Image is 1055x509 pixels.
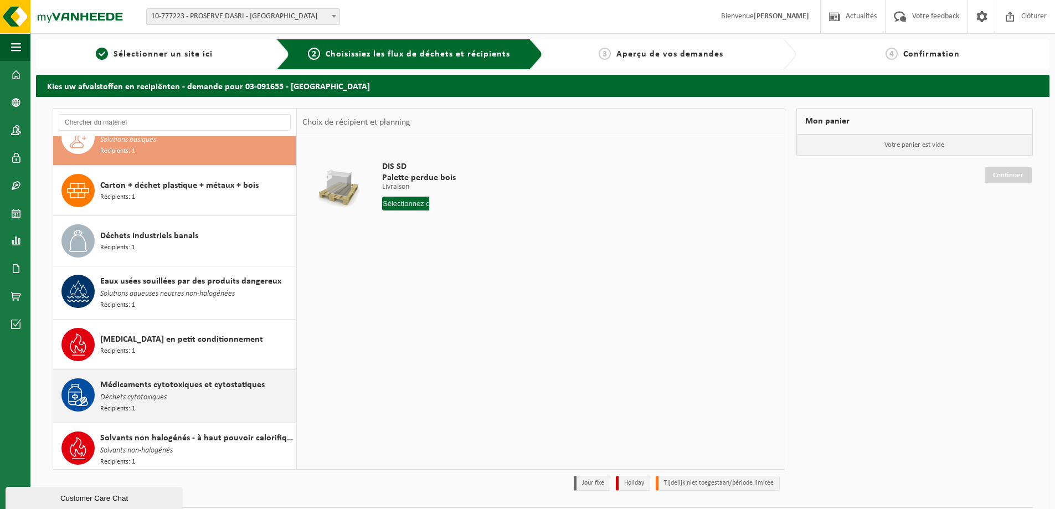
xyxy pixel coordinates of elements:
[903,50,960,59] span: Confirmation
[53,112,296,166] button: Bases inorganiques liquide en petits emballages Solutions basiques Récipients: 1
[100,146,135,157] span: Récipients: 1
[100,179,259,192] span: Carton + déchet plastique + métaux + bois
[42,48,267,61] a: 1Sélectionner un site ici
[382,183,476,191] p: Livraison
[96,48,108,60] span: 1
[796,108,1033,135] div: Mon panier
[100,275,281,288] span: Eaux usées souillées par des produits dangereux
[382,197,429,210] input: Sélectionnez date
[886,48,898,60] span: 4
[797,135,1033,156] p: Votre panier est vide
[616,476,650,491] li: Holiday
[382,172,476,183] span: Palette perdue bois
[599,48,611,60] span: 3
[100,392,167,404] span: Déchets cytotoxiques
[100,445,173,457] span: Solvants non-halogénés
[100,134,156,146] span: Solutions basiques
[100,378,265,392] span: Médicaments cytotoxiques et cytostatiques
[656,476,780,491] li: Tijdelijk niet toegestaan/période limitée
[308,48,320,60] span: 2
[574,476,610,491] li: Jour fixe
[100,457,135,467] span: Récipients: 1
[53,423,296,476] button: Solvants non halogénés - à haut pouvoir calorifique en petits emballages (<200L) Solvants non-hal...
[53,166,296,216] button: Carton + déchet plastique + métaux + bois Récipients: 1
[100,192,135,203] span: Récipients: 1
[100,288,235,300] span: Solutions aqueuses neutres non-halogénées
[6,485,185,509] iframe: chat widget
[53,370,296,423] button: Médicaments cytotoxiques et cytostatiques Déchets cytotoxiques Récipients: 1
[100,333,263,346] span: [MEDICAL_DATA] en petit conditionnement
[985,167,1032,183] a: Continuer
[616,50,723,59] span: Aperçu de vos demandes
[100,431,293,445] span: Solvants non halogénés - à haut pouvoir calorifique en petits emballages (<200L)
[100,229,198,243] span: Déchets industriels banals
[147,9,339,24] span: 10-777223 - PROSERVE DASRI - PARIS 12EME ARRONDISSEMENT
[100,404,135,414] span: Récipients: 1
[146,8,340,25] span: 10-777223 - PROSERVE DASRI - PARIS 12EME ARRONDISSEMENT
[59,114,291,131] input: Chercher du matériel
[382,161,476,172] span: DIS SD
[100,346,135,357] span: Récipients: 1
[297,109,416,136] div: Choix de récipient et planning
[754,12,809,20] strong: [PERSON_NAME]
[53,216,296,266] button: Déchets industriels banals Récipients: 1
[36,75,1049,96] h2: Kies uw afvalstoffen en recipiënten - demande pour 03-091655 - [GEOGRAPHIC_DATA]
[100,300,135,311] span: Récipients: 1
[114,50,213,59] span: Sélectionner un site ici
[326,50,510,59] span: Choisissiez les flux de déchets et récipients
[53,266,296,320] button: Eaux usées souillées par des produits dangereux Solutions aqueuses neutres non-halogénées Récipie...
[53,320,296,370] button: [MEDICAL_DATA] en petit conditionnement Récipients: 1
[100,243,135,253] span: Récipients: 1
